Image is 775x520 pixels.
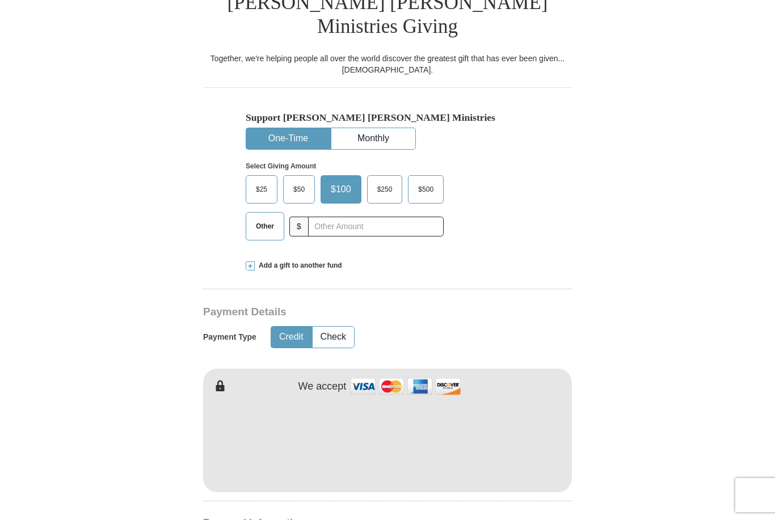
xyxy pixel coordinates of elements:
[246,162,316,170] strong: Select Giving Amount
[372,181,398,198] span: $250
[203,332,256,342] h5: Payment Type
[308,217,444,236] input: Other Amount
[255,261,342,270] span: Add a gift to another fund
[298,381,347,393] h4: We accept
[203,53,572,75] div: Together, we're helping people all over the world discover the greatest gift that has ever been g...
[203,306,492,319] h3: Payment Details
[271,327,311,348] button: Credit
[246,128,330,149] button: One-Time
[289,217,309,236] span: $
[313,327,354,348] button: Check
[250,181,273,198] span: $25
[325,181,357,198] span: $100
[246,112,529,124] h5: Support [PERSON_NAME] [PERSON_NAME] Ministries
[288,181,310,198] span: $50
[331,128,415,149] button: Monthly
[349,374,462,399] img: credit cards accepted
[250,218,280,235] span: Other
[412,181,439,198] span: $500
